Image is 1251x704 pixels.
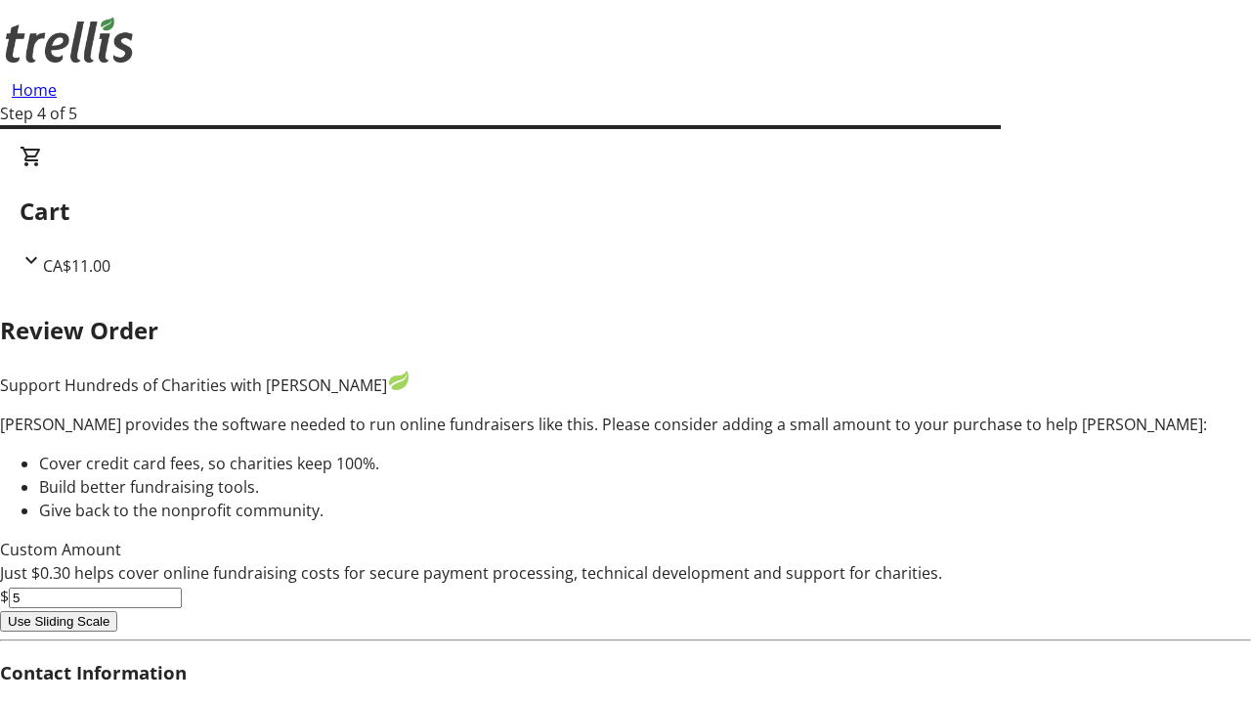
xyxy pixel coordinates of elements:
li: Cover credit card fees, so charities keep 100%. [39,452,1251,475]
li: Give back to the nonprofit community. [39,499,1251,522]
li: Build better fundraising tools. [39,475,1251,499]
h2: Cart [20,194,1231,229]
span: CA$11.00 [43,255,110,277]
div: CartCA$11.00 [20,145,1231,278]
